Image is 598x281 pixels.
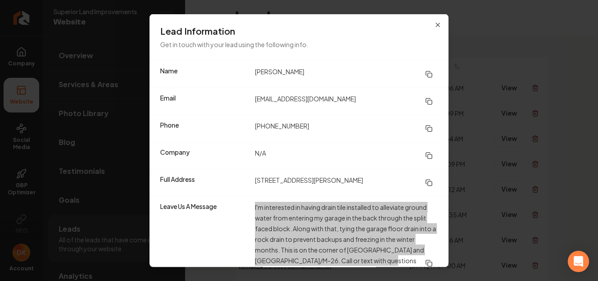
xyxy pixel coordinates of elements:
dt: Company [160,148,248,164]
h3: Lead Information [160,25,438,37]
dt: Name [160,66,248,82]
dt: Leave Us A Message [160,202,248,271]
dd: I'm interested in having drain tile installed to alleviate ground water from entering my garage i... [255,202,438,271]
dd: [STREET_ADDRESS][PERSON_NAME] [255,175,438,191]
dt: Email [160,93,248,109]
dd: [EMAIL_ADDRESS][DOMAIN_NAME] [255,93,438,109]
dt: Phone [160,120,248,136]
p: Get in touch with your lead using the following info. [160,39,438,50]
dd: [PERSON_NAME] [255,66,438,82]
dd: N/A [255,148,438,164]
dd: [PHONE_NUMBER] [255,120,438,136]
dt: Full Address [160,175,248,191]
